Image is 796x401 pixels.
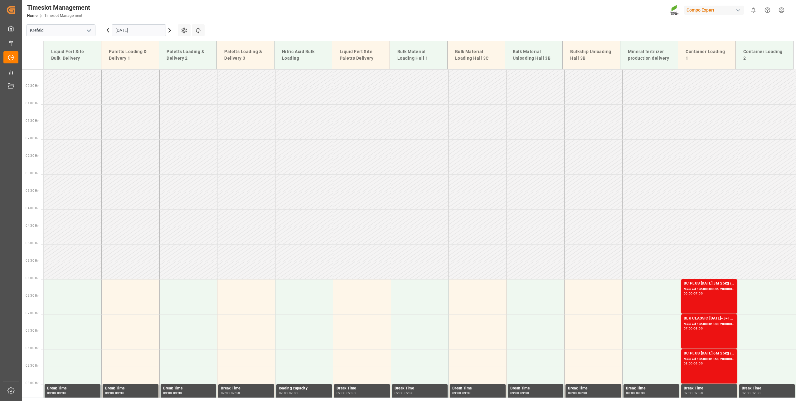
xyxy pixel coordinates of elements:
[337,385,387,392] div: Break Time
[26,189,38,192] span: 03:30 Hr
[395,392,404,394] div: 09:00
[684,322,735,327] div: Main ref : 4500001330, 2000001557
[106,46,154,64] div: Paletts Loading & Delivery 1
[694,392,703,394] div: 09:30
[741,46,788,64] div: Container Loading 2
[26,329,38,332] span: 07:30 Hr
[26,346,38,350] span: 08:00 Hr
[684,327,693,330] div: 07:00
[26,294,38,297] span: 06:30 Hr
[742,385,793,392] div: Break Time
[26,311,38,315] span: 07:00 Hr
[26,241,38,245] span: 05:00 Hr
[57,392,66,394] div: 09:30
[746,3,760,17] button: show 0 new notifications
[684,4,746,16] button: Compo Expert
[27,3,90,12] div: Timeslot Management
[164,46,211,64] div: Paletts Loading & Delivery 2
[49,46,96,64] div: Liquid Fert Site Bulk Delivery
[26,171,38,175] span: 03:00 Hr
[337,46,385,64] div: Liquid Fert Site Paletts Delivery
[26,101,38,105] span: 01:00 Hr
[403,392,404,394] div: -
[693,392,694,394] div: -
[27,13,37,18] a: Home
[693,362,694,365] div: -
[684,280,735,287] div: BC PLUS [DATE] 3M 25kg (x42) WW
[346,392,347,394] div: -
[105,392,114,394] div: 09:00
[510,46,558,64] div: Bulk Material Unloading Hall 3B
[635,392,636,394] div: -
[684,357,735,362] div: Main ref : 4500001358, 2000001101
[222,46,269,64] div: Paletts Loading & Delivery 3
[684,315,735,322] div: BLK CLASSIC [DATE]+3+TE 1200kg BB
[26,206,38,210] span: 04:00 Hr
[693,292,694,295] div: -
[694,327,703,330] div: 08:00
[742,392,751,394] div: 09:00
[337,392,346,394] div: 09:00
[114,392,115,394] div: -
[112,24,166,36] input: DD.MM.YYYY
[231,392,240,394] div: 09:30
[279,46,327,64] div: Nitric Acid Bulk Loading
[230,392,231,394] div: -
[47,392,56,394] div: 09:00
[577,392,578,394] div: -
[684,292,693,295] div: 06:00
[625,46,673,64] div: Mineral fertilizer production delivery
[452,385,503,392] div: Break Time
[395,385,445,392] div: Break Time
[693,327,694,330] div: -
[26,24,95,36] input: Type to search/select
[163,392,172,394] div: 09:00
[26,259,38,262] span: 05:30 Hr
[453,46,500,64] div: Bulk Material Loading Hall 3C
[56,392,57,394] div: -
[26,224,38,227] span: 04:30 Hr
[636,392,645,394] div: 09:30
[26,154,38,157] span: 02:30 Hr
[172,392,173,394] div: -
[26,119,38,122] span: 01:30 Hr
[694,292,703,295] div: 07:00
[163,385,214,392] div: Break Time
[279,385,330,392] div: loading capacity
[288,392,289,394] div: -
[684,362,693,365] div: 08:00
[626,385,677,392] div: Break Time
[279,392,288,394] div: 09:00
[626,392,635,394] div: 09:00
[520,392,529,394] div: 09:30
[568,392,577,394] div: 09:00
[752,392,761,394] div: 09:30
[26,276,38,280] span: 06:00 Hr
[452,392,461,394] div: 09:00
[26,381,38,385] span: 09:00 Hr
[578,392,587,394] div: 09:30
[683,46,730,64] div: Container Loading 1
[684,6,744,15] div: Compo Expert
[694,362,703,365] div: 09:00
[405,392,414,394] div: 09:30
[395,46,442,64] div: Bulk Material Loading Hall 1
[510,392,519,394] div: 09:00
[347,392,356,394] div: 09:30
[760,3,774,17] button: Help Center
[684,350,735,357] div: BC PLUS [DATE] 6M 25kg (x42) INT;FLO T CLUB [DATE] 25kg (x42) INT
[47,385,98,392] div: Break Time
[289,392,298,394] div: 09:30
[670,5,680,16] img: Screenshot%202023-09-29%20at%2010.02.21.png_1712312052.png
[684,385,735,392] div: Break Time
[105,385,156,392] div: Break Time
[26,364,38,367] span: 08:30 Hr
[519,392,520,394] div: -
[568,385,619,392] div: Break Time
[115,392,124,394] div: 09:30
[26,84,38,87] span: 00:30 Hr
[750,392,751,394] div: -
[26,136,38,140] span: 02:00 Hr
[510,385,561,392] div: Break Time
